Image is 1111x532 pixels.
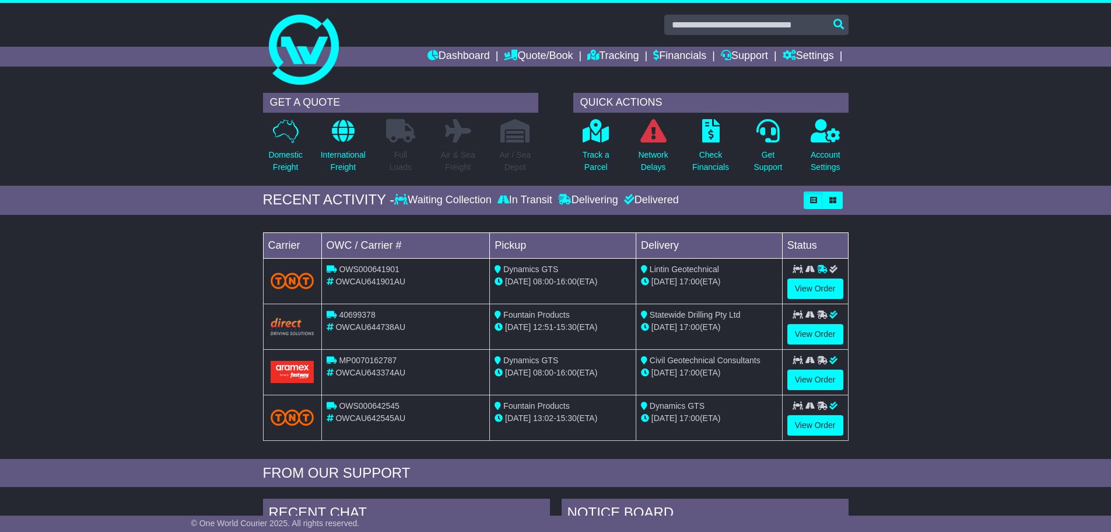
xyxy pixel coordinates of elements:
a: View Order [787,324,843,345]
span: Civil Geotechnical Consultants [650,356,760,365]
div: Delivering [555,194,621,207]
p: Account Settings [811,149,840,173]
p: International Freight [321,149,366,173]
div: (ETA) [641,412,777,425]
span: 16:00 [556,368,577,377]
a: NetworkDelays [637,119,668,180]
div: (ETA) [641,367,777,379]
a: Tracking [587,47,639,67]
span: Dynamics GTS [503,265,558,274]
span: Fountain Products [503,310,570,319]
span: Statewide Drilling Pty Ltd [650,310,741,319]
span: © One World Courier 2025. All rights reserved. [191,519,360,528]
span: 17:00 [679,322,700,332]
a: Support [721,47,768,67]
span: 16:00 [556,277,577,286]
p: Full Loads [386,149,415,173]
span: OWCAU643374AU [335,368,405,377]
a: CheckFinancials [692,119,730,180]
span: 17:00 [679,277,700,286]
div: NOTICE BOARD [562,499,849,530]
span: OWS000641901 [339,265,399,274]
span: MP0070162787 [339,356,397,365]
span: 12:51 [533,322,553,332]
p: Check Financials [692,149,729,173]
a: Track aParcel [582,119,610,180]
div: In Transit [495,194,555,207]
a: Financials [653,47,706,67]
a: Quote/Book [504,47,573,67]
p: Network Delays [638,149,668,173]
p: Get Support [753,149,782,173]
a: View Order [787,415,843,436]
img: TNT_Domestic.png [271,409,314,425]
td: Status [782,232,848,258]
p: Air & Sea Freight [441,149,475,173]
div: (ETA) [641,276,777,288]
span: 17:00 [679,413,700,423]
td: Carrier [263,232,321,258]
div: Waiting Collection [394,194,494,207]
span: [DATE] [505,322,531,332]
a: View Order [787,370,843,390]
span: 15:30 [556,413,577,423]
a: View Order [787,279,843,299]
a: GetSupport [753,119,783,180]
div: FROM OUR SUPPORT [263,465,849,482]
span: [DATE] [505,277,531,286]
div: GET A QUOTE [263,93,538,113]
div: - (ETA) [495,367,631,379]
span: 08:00 [533,368,553,377]
td: Pickup [490,232,636,258]
a: Settings [783,47,834,67]
span: [DATE] [505,368,531,377]
a: InternationalFreight [320,119,366,180]
span: 40699378 [339,310,375,319]
div: - (ETA) [495,321,631,333]
img: Aramex.png [271,361,314,383]
span: Dynamics GTS [503,356,558,365]
span: OWCAU644738AU [335,322,405,332]
div: QUICK ACTIONS [573,93,849,113]
span: 17:00 [679,368,700,377]
span: 08:00 [533,277,553,286]
span: [DATE] [651,368,677,377]
span: OWCAU642545AU [335,413,405,423]
div: - (ETA) [495,276,631,288]
span: [DATE] [651,277,677,286]
div: - (ETA) [495,412,631,425]
span: [DATE] [505,413,531,423]
span: 13:02 [533,413,553,423]
div: RECENT CHAT [263,499,550,530]
span: Lintin Geotechnical [650,265,719,274]
div: (ETA) [641,321,777,333]
td: Delivery [636,232,782,258]
span: [DATE] [651,413,677,423]
p: Air / Sea Depot [500,149,531,173]
a: DomesticFreight [268,119,303,180]
p: Domestic Freight [268,149,302,173]
span: OWS000642545 [339,401,399,411]
div: RECENT ACTIVITY - [263,192,395,208]
div: Delivered [621,194,679,207]
span: 15:30 [556,322,577,332]
a: Dashboard [427,47,490,67]
span: OWCAU641901AU [335,277,405,286]
span: [DATE] [651,322,677,332]
img: Direct.png [271,318,314,335]
img: TNT_Domestic.png [271,273,314,288]
span: Fountain Products [503,401,570,411]
span: Dynamics GTS [650,401,705,411]
p: Track a Parcel [583,149,609,173]
a: AccountSettings [810,119,841,180]
td: OWC / Carrier # [321,232,490,258]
